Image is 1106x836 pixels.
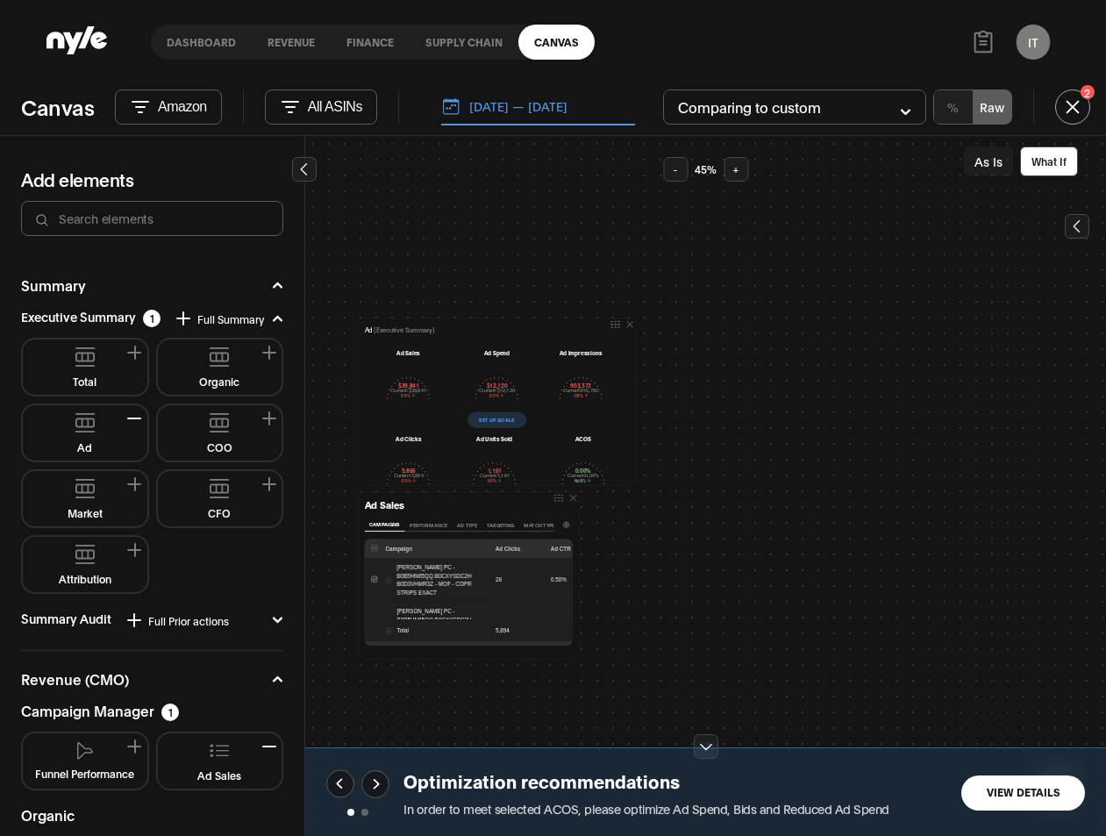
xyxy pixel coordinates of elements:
[371,433,446,441] div: Ad Clicks
[453,518,482,532] button: Ad Type
[165,740,275,782] button: Ad Sales
[457,473,532,477] h4: Current: 1,161
[30,412,140,454] button: Ad
[546,433,621,441] div: ACOS
[158,99,207,115] p: Amazon
[410,25,518,60] a: Supply chain
[21,808,283,822] button: Organic
[21,672,283,686] button: Revenue (CMO)
[21,704,283,721] button: Campaign Manager1
[365,325,435,334] p: Ad
[252,36,331,48] button: Revenue
[118,611,234,629] button: Full Prior actions
[30,478,140,519] button: Market
[361,769,389,798] button: Next slide
[371,388,446,392] h4: Current: $39,841
[21,310,283,327] button: Executive Summary1Full Summary
[460,388,535,392] h4: Current: $12,120
[560,518,572,531] button: Column settings
[460,348,535,356] div: Ad Spend
[21,611,234,629] div: Summary Audit
[30,544,140,585] button: Attribution
[934,90,973,124] button: %
[209,740,230,761] img: Ad Sales
[21,704,179,721] div: Campaign Manager
[197,312,264,325] span: Full Summary
[165,347,275,388] button: Organic
[973,90,1011,124] button: Raw
[326,769,354,798] button: Previous slide
[457,433,532,441] div: Ad Units Sold
[724,157,748,182] button: +
[543,348,617,356] div: Ad Impressions
[518,25,595,60] a: Canvas
[165,412,275,454] button: COO
[519,518,560,532] button: Match type
[75,347,96,368] img: Total
[347,809,354,816] button: Go to slide 1
[21,808,75,822] div: Organic
[21,93,94,120] h2: Canvas
[457,477,532,483] div: 0.0%
[490,539,546,559] th: Ad Clicks
[77,742,93,760] img: Funnel Performance
[151,25,252,60] a: Dashboard
[961,775,1085,811] button: View Details
[371,477,446,483] div: -0.5%
[209,347,230,368] img: Organic
[381,539,490,559] th: Campaign
[490,603,546,647] td: 97
[663,157,688,182] button: -
[381,558,490,602] td: [PERSON_NAME] PC - B0B5HN65QQ B0CXYSDC2H B0D3VHMR3Z - MOF - COPR STRIPS EXACT
[467,411,526,427] button: Set up goals
[143,310,161,327] div: 1
[546,603,601,647] td: 0.13%
[695,162,717,176] span: 45 %
[365,498,573,511] h3: Ad Sales
[546,539,601,559] th: Ad CTR
[546,558,601,602] td: 0.50%
[381,603,490,647] td: [PERSON_NAME] PC - B0B5HN65QQ B0CXYSDC2H B0D3VHMR3Z - MOF - COPR STRIPS NEW EXACT
[490,619,546,642] td: 5,894
[371,348,446,356] div: Ad Sales
[1017,25,1050,60] button: IT
[209,478,230,499] img: CFO
[168,310,269,327] button: Full Summary
[1020,146,1078,176] button: What If
[75,544,96,565] img: Attribution
[265,89,377,125] button: All ASINs
[21,278,283,292] button: Summary
[21,168,283,190] h3: Add elements
[441,89,635,125] button: [DATE] — [DATE]
[1081,85,1095,99] div: 2
[115,89,222,125] button: Amazon
[30,740,140,782] button: Funnel Performance
[30,347,140,388] button: Total
[371,392,446,398] div: 0.0%
[75,478,96,499] img: Market
[482,518,519,532] button: Targeting
[405,518,453,532] button: Performance
[1055,89,1090,125] button: 2
[165,478,275,519] button: CFO
[460,392,535,398] div: 0.0%
[403,769,947,792] h3: Optimization recommendations
[365,518,405,532] button: Campaigns
[964,146,1013,176] button: As Is
[403,799,947,818] p: In order to meet selected ACOS, please optimize Ad Spend, Bids and Reduced Ad Spend
[441,96,460,116] img: Calendar
[209,412,230,433] img: COO
[57,209,268,228] input: Search elements
[21,611,283,629] button: Summary AuditFull Prior actions
[308,99,362,115] p: All ASINs
[21,310,269,327] div: Executive Summary
[543,388,617,392] h4: Current: 910,782
[374,325,435,333] span: [Executive Summary]
[75,412,96,433] img: Ad
[543,392,617,398] div: -0.8%
[546,473,621,477] h4: Current: 0.00%
[161,704,179,721] div: 1
[331,25,410,60] a: finance
[148,614,229,627] span: Full Prior actions
[663,89,926,125] button: Comparing to custom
